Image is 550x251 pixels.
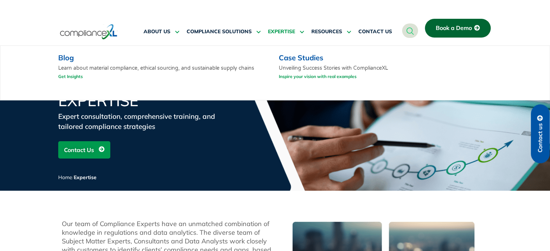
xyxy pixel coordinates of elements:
[268,23,304,40] a: EXPERTISE
[402,23,418,38] a: navsearch-button
[144,23,179,40] a: ABOUT US
[187,23,261,40] a: COMPLIANCE SOLUTIONS
[279,53,323,62] a: Case Studies
[311,29,342,35] span: RESOURCES
[74,174,97,181] span: Expertise
[358,29,392,35] span: CONTACT US
[58,141,110,159] a: Contact Us
[279,65,388,83] p: Unveiling Success Stories with ComplianceXL
[58,174,72,181] a: Home
[144,29,170,35] span: ABOUT US
[58,72,83,81] a: Get Insights
[358,23,392,40] a: CONTACT US
[187,29,252,35] span: COMPLIANCE SOLUTIONS
[279,72,357,81] a: Inspire your vision with real examples
[311,23,351,40] a: RESOURCES
[58,65,269,83] p: Learn about material compliance, ethical sourcing, and sustainable supply chains
[64,143,94,157] span: Contact Us
[58,53,74,62] a: Blog
[58,174,97,181] span: /
[58,93,232,108] h1: Expertise
[537,123,543,152] span: Contact us
[58,111,232,131] div: Expert consultation, comprehensive training, and tailored compliance strategies
[268,29,295,35] span: EXPERTISE
[425,19,491,38] a: Book a Demo
[60,23,118,40] img: logo-one.svg
[436,25,472,31] span: Book a Demo
[531,104,550,163] a: Contact us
